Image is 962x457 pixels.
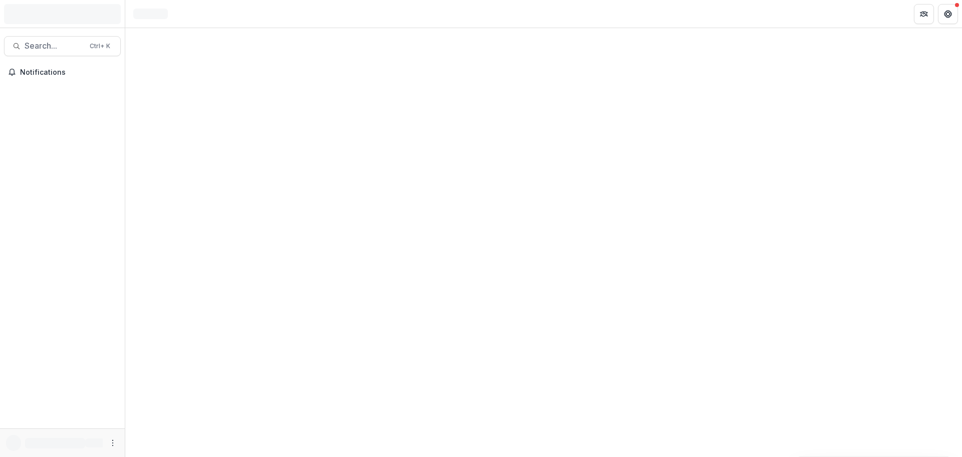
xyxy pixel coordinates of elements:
[25,41,84,51] span: Search...
[4,64,121,80] button: Notifications
[129,7,172,21] nav: breadcrumb
[914,4,934,24] button: Partners
[938,4,958,24] button: Get Help
[107,437,119,449] button: More
[88,41,112,52] div: Ctrl + K
[4,36,121,56] button: Search...
[20,68,117,77] span: Notifications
